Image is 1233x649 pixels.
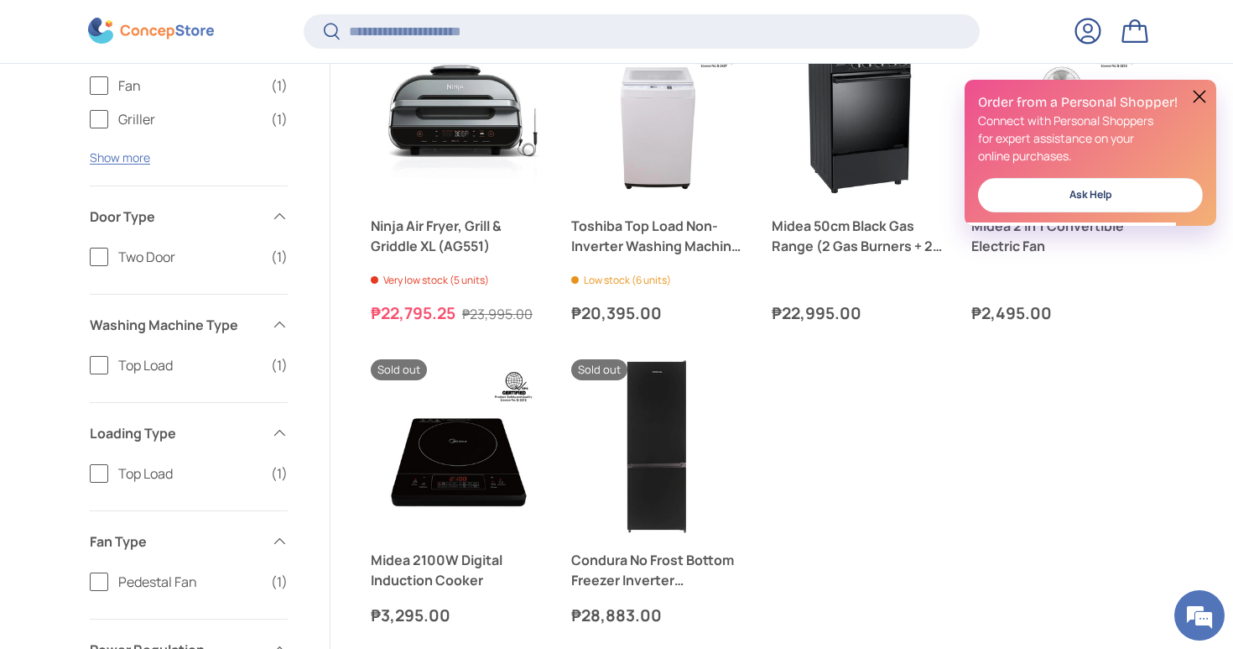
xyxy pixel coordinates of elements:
[118,247,261,267] span: Two Door
[90,403,288,463] summary: Loading Type
[772,216,945,256] a: Midea 50cm Black Gas Range (2 Gas Burners + 2 Hot Plates)
[571,359,627,380] span: Sold out
[118,463,261,484] span: Top Load
[371,359,544,533] a: Midea 2100W Digital Induction Cooker
[271,247,288,267] span: (1)
[371,359,427,380] span: Sold out
[90,511,288,572] summary: Fan Type
[571,25,745,199] a: Toshiba Top Load Non-Inverter Washing Machine 8KG
[90,315,261,335] span: Washing Machine Type
[271,572,288,592] span: (1)
[118,76,261,96] span: Fan
[90,295,288,355] summary: Washing Machine Type
[271,355,288,375] span: (1)
[118,355,261,375] span: Top Load
[772,25,945,199] a: Midea 50cm Black Gas Range (2 Gas Burners + 2 Hot Plates)
[88,18,214,44] img: ConcepStore
[271,463,288,484] span: (1)
[571,550,745,590] a: Condura No Frost Bottom Freezer Inverter Refrigerator
[971,216,1145,256] a: Midea 2 in 1 Convertible Electric Fan
[571,359,745,533] a: Condura No Frost Bottom Freezer Inverter Refrigerator
[978,112,1203,165] p: Connect with Personal Shoppers for expert assistance on your online purchases.
[371,216,544,256] a: Ninja Air Fryer, Grill & Griddle XL (AG551)
[90,531,261,552] span: Fan Type
[571,216,745,256] a: Toshiba Top Load Non-Inverter Washing Machine 8KG
[90,207,261,227] span: Door Type
[371,25,544,199] a: Ninja Air Fryer, Grill & Griddle XL (AG551)
[371,550,544,590] a: Midea 2100W Digital Induction Cooker
[118,109,261,129] span: Griller
[118,572,261,592] span: Pedestal Fan
[271,109,288,129] span: (1)
[90,186,288,247] summary: Door Type
[90,149,150,165] button: Show more
[978,93,1203,112] h2: Order from a Personal Shopper!
[90,423,261,443] span: Loading Type
[978,178,1203,212] a: Ask Help
[271,76,288,96] span: (1)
